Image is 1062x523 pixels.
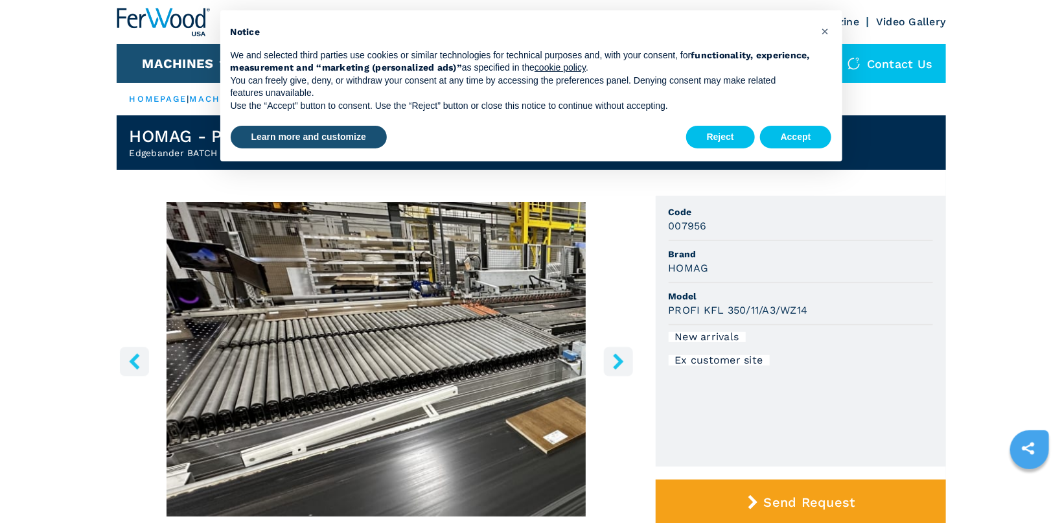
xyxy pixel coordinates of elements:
a: machines [190,94,246,104]
span: Brand [669,248,933,261]
iframe: Chat [1007,465,1052,513]
span: × [821,23,829,39]
p: Use the “Accept” button to consent. Use the “Reject” button or close this notice to continue with... [231,100,811,113]
h2: Edgebander BATCH 1 [130,146,435,159]
p: You can freely give, deny, or withdraw your consent at any time by accessing the preferences pane... [231,75,811,100]
div: New arrivals [669,332,746,342]
a: Video Gallery [876,16,945,28]
img: Edgebander BATCH 1 HOMAG PROFI KFL 350/11/A3/WZ14 [117,202,636,517]
div: Contact us [835,44,946,83]
span: Send Request [764,494,855,510]
button: Accept [760,126,832,149]
button: Machines [142,56,213,71]
a: sharethis [1012,432,1045,465]
h3: 007956 [669,218,708,233]
a: cookie policy [535,62,586,73]
strong: functionality, experience, measurement and “marketing (personalized ads)” [231,50,811,73]
h3: PROFI KFL 350/11/A3/WZ14 [669,303,808,318]
h2: Notice [231,26,811,39]
button: right-button [604,347,633,376]
h1: HOMAG - PROFI KFL 350/11/A3/WZ14 [130,126,435,146]
a: HOMEPAGE [130,94,187,104]
span: | [187,94,189,104]
p: We and selected third parties use cookies or similar technologies for technical purposes and, wit... [231,49,811,75]
button: Reject [686,126,755,149]
button: left-button [120,347,149,376]
img: Ferwood [117,8,210,36]
img: Contact us [848,57,860,70]
button: Learn more and customize [231,126,387,149]
h3: HOMAG [669,261,709,275]
span: Model [669,290,933,303]
span: Code [669,205,933,218]
div: Ex customer site [669,355,770,366]
div: Go to Slide 2 [117,202,636,517]
button: Close this notice [815,21,836,41]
